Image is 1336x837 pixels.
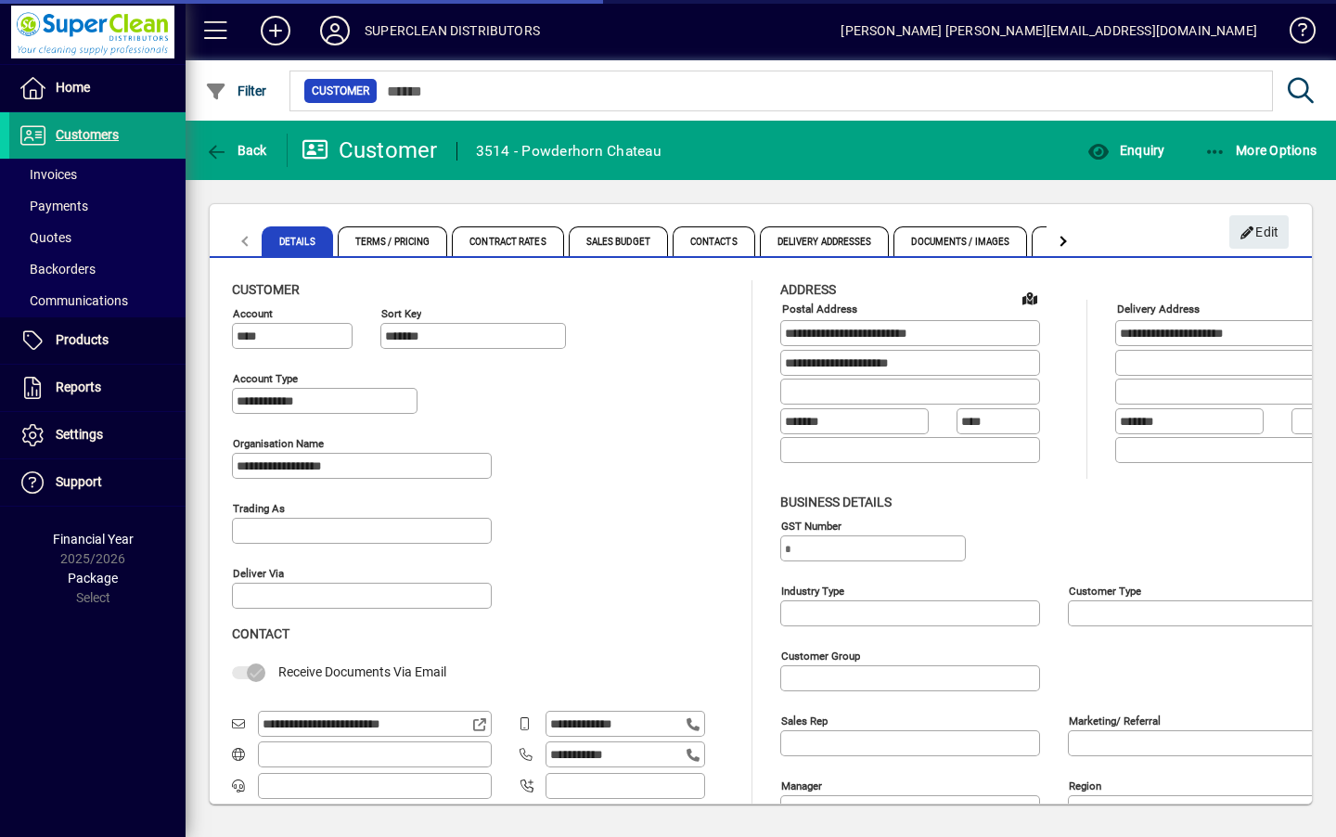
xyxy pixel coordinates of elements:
span: Contact [232,626,289,641]
button: More Options [1200,134,1322,167]
mat-label: Trading as [233,502,285,515]
span: Products [56,332,109,347]
mat-label: Industry type [781,584,844,597]
div: SUPERCLEAN DISTRIBUTORS [365,16,540,45]
span: Sales Budget [569,226,668,256]
span: Enquiry [1087,143,1164,158]
span: Communications [19,293,128,308]
a: Products [9,317,186,364]
mat-label: Organisation name [233,437,324,450]
mat-label: Account [233,307,273,320]
span: Settings [56,427,103,442]
span: Documents / Images [893,226,1027,256]
a: View on map [1015,283,1045,313]
mat-label: GST Number [781,519,841,532]
mat-label: Marketing/ Referral [1069,714,1161,727]
div: 3514 - Powderhorn Chateau [476,136,662,166]
button: Back [200,134,272,167]
mat-label: Customer group [781,649,860,662]
div: Customer [302,135,438,165]
button: Enquiry [1083,134,1169,167]
span: Contacts [673,226,755,256]
span: Package [68,571,118,586]
span: Filter [205,84,267,98]
mat-label: Region [1069,779,1101,792]
span: Business details [780,495,892,509]
a: Home [9,65,186,111]
a: Quotes [9,222,186,253]
span: Customers [56,127,119,142]
span: Invoices [19,167,77,182]
a: Invoices [9,159,186,190]
span: More Options [1204,143,1317,158]
mat-label: Account Type [233,372,298,385]
span: Custom Fields [1032,226,1136,256]
span: Details [262,226,333,256]
app-page-header-button: Back [186,134,288,167]
span: Back [205,143,267,158]
span: Terms / Pricing [338,226,448,256]
span: Payments [19,199,88,213]
button: Add [246,14,305,47]
button: Edit [1229,215,1289,249]
span: Financial Year [53,532,134,547]
a: Reports [9,365,186,411]
span: Support [56,474,102,489]
span: Delivery Addresses [760,226,890,256]
span: Home [56,80,90,95]
a: Support [9,459,186,506]
a: Settings [9,412,186,458]
a: Backorders [9,253,186,285]
span: Customer [232,282,300,297]
button: Profile [305,14,365,47]
mat-label: Manager [781,779,822,792]
mat-label: Sort key [381,307,421,320]
div: [PERSON_NAME] [PERSON_NAME][EMAIL_ADDRESS][DOMAIN_NAME] [841,16,1257,45]
span: Quotes [19,230,71,245]
mat-label: Deliver via [233,567,284,580]
button: Filter [200,74,272,108]
a: Communications [9,285,186,316]
mat-label: Customer type [1069,584,1141,597]
mat-label: Sales rep [781,714,828,727]
span: Reports [56,380,101,394]
span: Contract Rates [452,226,563,256]
a: Knowledge Base [1276,4,1313,64]
span: Receive Documents Via Email [278,664,446,679]
span: Address [780,282,836,297]
a: Payments [9,190,186,222]
span: Customer [312,82,369,100]
span: Edit [1240,217,1279,248]
span: Backorders [19,262,96,277]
